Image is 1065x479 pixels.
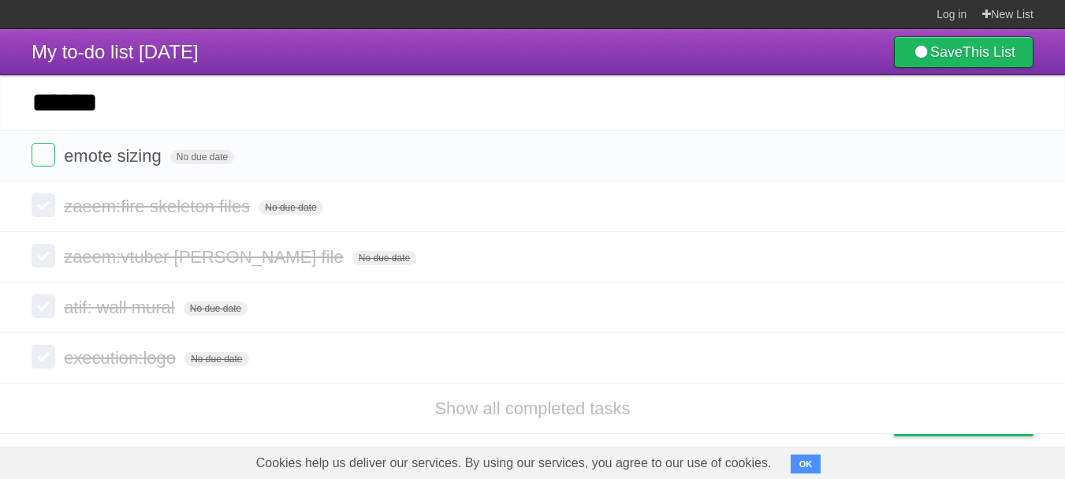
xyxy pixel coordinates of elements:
[64,348,180,368] span: execution:logo
[170,150,234,164] span: No due date
[32,294,55,318] label: Done
[64,196,254,216] span: zaeem:fire skeleton files
[64,146,166,166] span: emote sizing
[791,455,821,473] button: OK
[64,247,348,267] span: zaeem:vtuber [PERSON_NAME] file
[352,251,416,265] span: No due date
[64,298,179,317] span: atif: wall mural
[963,44,1015,60] b: This List
[184,352,248,366] span: No due date
[434,399,630,418] a: Show all completed tasks
[32,143,55,167] label: Done
[184,301,248,316] span: No due date
[32,41,199,62] span: My to-do list [DATE]
[32,345,55,369] label: Done
[32,193,55,217] label: Done
[927,408,1026,436] span: Buy me a coffee
[894,36,1033,68] a: SaveThis List
[259,200,322,215] span: No due date
[32,244,55,268] label: Done
[240,447,788,479] span: Cookies help us deliver our services. By using our services, you agree to our use of cookies.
